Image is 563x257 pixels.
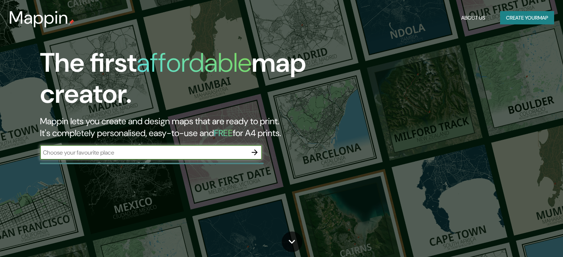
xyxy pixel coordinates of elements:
h1: affordable [137,45,252,80]
h2: Mappin lets you create and design maps that are ready to print. It's completely personalised, eas... [40,115,322,139]
h5: FREE [214,127,233,139]
button: Create yourmap [500,11,554,25]
input: Choose your favourite place [40,148,247,157]
button: About Us [458,11,488,25]
h1: The first map creator. [40,47,322,115]
img: mappin-pin [68,19,74,25]
h3: Mappin [9,7,68,28]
